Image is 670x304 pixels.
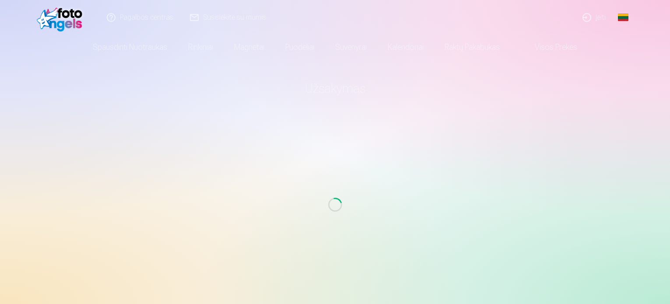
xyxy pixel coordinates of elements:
a: Raktų pakabukas [434,35,510,59]
a: Spausdinti nuotraukas [82,35,178,59]
img: /fa2 [37,3,87,31]
a: Kalendoriai [377,35,434,59]
a: Rinkiniai [178,35,224,59]
a: Puodeliai [275,35,325,59]
a: Magnetai [224,35,275,59]
a: Suvenyrai [325,35,377,59]
h1: Užsakymas [80,80,591,96]
a: Visos prekės [510,35,588,59]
